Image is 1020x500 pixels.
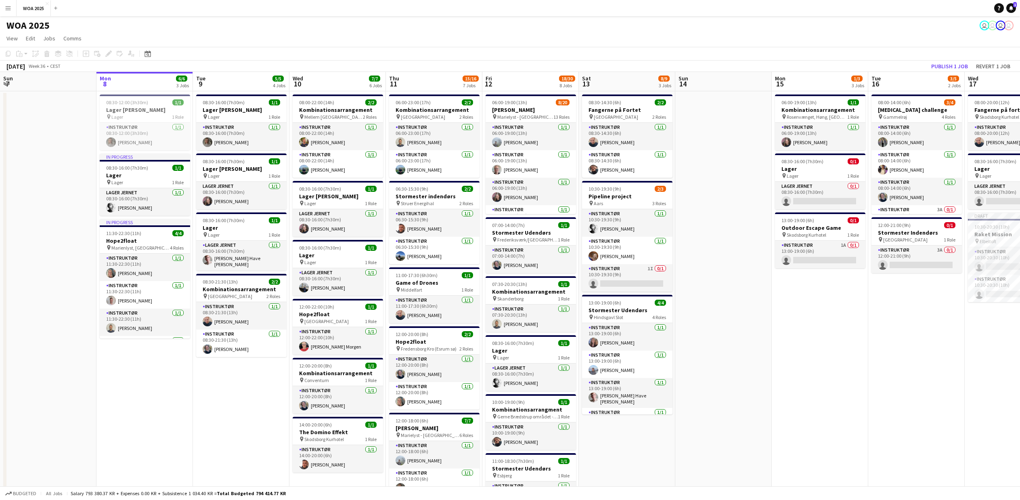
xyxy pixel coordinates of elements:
[871,229,962,236] h3: Stormester Indendørs
[208,293,252,299] span: [GEOGRAPHIC_DATA]
[196,95,287,150] app-job-card: 08:30-16:00 (7h30m)1/1Lager [PERSON_NAME] Lager1 RoleInstruktør1/108:30-16:00 (7h30m)[PERSON_NAME]
[269,217,280,223] span: 1/1
[582,408,672,435] app-card-role: Instruktør1/1
[396,186,428,192] span: 06:30-15:30 (9h)
[299,304,334,310] span: 12:00-22:00 (10h)
[486,276,576,332] app-job-card: 07:30-20:30 (13h)1/1Kombinationsarrangement Skanderborg1 RoleInstruktør1/107:30-20:30 (13h)[PERSO...
[100,153,190,216] app-job-card: In progress08:30-16:00 (7h30m)1/1Lager Lager1 RoleLager Jernet1/108:30-16:00 (7h30m)[PERSON_NAME]
[401,346,457,352] span: Fredensborg Kro (Esrum sø)
[462,186,473,192] span: 2/2
[878,222,911,228] span: 12:00-21:00 (9h)
[848,217,859,223] span: 0/1
[106,165,148,171] span: 08:30-16:00 (7h30m)
[100,219,190,338] app-job-card: In progress11:30-22:30 (11h)4/4Hope2float Marienlyst, [GEOGRAPHIC_DATA]4 RolesInstruktør1/111:30-...
[1006,3,1016,13] a: 1
[486,335,576,391] app-job-card: 08:30-16:00 (7h30m)1/1Lager Lager1 RoleLager Jernet1/108:30-16:00 (7h30m)[PERSON_NAME]
[100,95,190,150] app-job-card: 08:30-12:00 (3h30m)1/1Lager [PERSON_NAME] Lager1 RoleInstruktør1/108:30-12:00 (3h30m)[PERSON_NAME]
[389,181,480,264] div: 06:30-15:30 (9h)2/2Stormester indendørs Struer Energihal2 RolesInstruktør1/106:30-15:30 (9h)[PERS...
[26,35,35,42] span: Edit
[196,274,287,357] app-job-card: 08:30-21:30 (13h)2/2Kombinationsarrangement [GEOGRAPHIC_DATA]2 RolesInstruktør1/108:30-21:30 (13h...
[775,212,865,268] app-job-card: 13:00-19:00 (6h)0/1Outdoor Escape Game Skodsborg Kurhotel1 RoleInstruktør1A0/113:00-19:00 (6h)
[871,205,962,233] app-card-role: Instruktør3A0/108:00-14:00 (6h)
[293,311,383,318] h3: Hope2float
[293,193,383,200] h3: Lager [PERSON_NAME]
[40,33,59,44] a: Jobs
[389,338,480,345] h3: Hope2float
[43,35,55,42] span: Jobs
[196,330,287,357] app-card-role: Instruktør1/108:30-21:30 (13h)[PERSON_NAME]
[462,331,473,337] span: 2/2
[775,95,865,150] div: 06:00-19:00 (13h)1/1Kombinationsarrangement Rosenvænget, Høng, [GEOGRAPHIC_DATA]1 RoleInstruktør1...
[111,179,123,185] span: Lager
[304,259,316,265] span: Lager
[396,99,431,105] span: 06:00-23:00 (17h)
[304,436,344,442] span: Skodsborg Kurhotel
[293,299,383,355] div: 12:00-22:00 (10h)1/1Hope2float [GEOGRAPHIC_DATA]1 RoleInstruktør1/112:00-22:00 (10h)[PERSON_NAME]...
[486,205,576,233] app-card-role: Instruktør1/106:00-19:00 (13h)
[582,209,672,237] app-card-role: Instruktør1/110:30-19:30 (9h)[PERSON_NAME]
[299,99,334,105] span: 08:00-22:00 (14h)
[396,272,438,278] span: 11:00-17:30 (6h30m)
[196,165,287,172] h3: Lager [PERSON_NAME]
[462,99,473,105] span: 2/2
[928,61,971,71] button: Publish 1 job
[293,106,383,113] h3: Kombinationsarrangement
[365,422,377,428] span: 1/1
[1013,2,1017,7] span: 1
[293,370,383,377] h3: Kombinationsarrangement
[558,399,570,405] span: 1/1
[486,288,576,295] h3: Kombinationsarrangement
[106,230,141,236] span: 11:30-22:30 (11h)
[775,224,865,231] h3: Outdoor Escape Game
[363,114,377,120] span: 2 Roles
[389,267,480,323] app-job-card: 11:00-17:30 (6h30m)1/1Game of Drones Middelfart1 RoleInstruktør1/111:00-17:30 (6h30m)[PERSON_NAME]
[974,99,1010,105] span: 08:00-20:00 (12h)
[775,123,865,150] app-card-role: Instruktør1/106:00-19:00 (13h)[PERSON_NAME]
[944,222,955,228] span: 0/1
[558,296,570,302] span: 1 Role
[299,245,341,251] span: 08:30-16:00 (7h30m)
[196,123,287,150] app-card-role: Instruktør1/108:30-16:00 (7h30m)[PERSON_NAME]
[486,150,576,178] app-card-role: Instruktør1/106:00-19:00 (13h)[PERSON_NAME]
[196,224,287,231] h3: Lager
[492,222,525,228] span: 07:00-14:00 (7h)
[944,99,955,105] span: 3/4
[196,302,287,330] app-card-role: Instruktør1/108:30-21:30 (13h)[PERSON_NAME]
[486,406,576,413] h3: Kombinationsarrangment
[100,153,190,160] div: In progress
[486,95,576,214] app-job-card: 06:00-19:00 (13h)8/20[PERSON_NAME] Marielyst - [GEOGRAPHIC_DATA]13 RolesInstruktør1/106:00-19:00 ...
[848,158,859,164] span: 0/1
[558,355,570,361] span: 1 Role
[304,377,329,383] span: Conventum
[170,245,184,251] span: 4 Roles
[203,99,245,105] span: 08:30-16:00 (7h30m)
[203,217,245,223] span: 08:30-16:00 (7h30m)
[459,346,473,352] span: 2 Roles
[365,186,377,192] span: 1/1
[582,95,672,178] div: 08:30-14:30 (6h)2/2Fangerne på Fortet [GEOGRAPHIC_DATA]2 RolesInstruktør1/108:30-14:30 (6h)[PERSO...
[172,230,184,236] span: 4/4
[293,417,383,473] app-job-card: 14:00-20:00 (6h)1/1The Domino Effekt Skodsborg Kurhotel1 RoleInstruktør1/114:00-20:00 (6h)[PERSON...
[589,99,621,105] span: 08:30-14:30 (6h)
[17,0,51,16] button: WOA 2025
[942,114,955,120] span: 4 Roles
[401,432,459,438] span: Marielyst - [GEOGRAPHIC_DATA]
[594,314,623,320] span: Hindsgavl Slot
[293,95,383,178] div: 08:00-22:00 (14h)2/2Kombinationsarrangement Mellem [GEOGRAPHIC_DATA] og [GEOGRAPHIC_DATA]2 RolesI...
[486,217,576,273] div: 07:00-14:00 (7h)1/1Stormester Udendørs Frederiksværk/[GEOGRAPHIC_DATA]1 RoleInstruktør1/107:00-14...
[980,114,1019,120] span: Skodsborg Kurhotel
[486,394,576,450] app-job-card: 10:00-19:00 (9h)1/1Kombinationsarrangment Gerne Brædstrup området - [GEOGRAPHIC_DATA]1 RoleInstru...
[871,95,962,214] app-job-card: 08:00-14:00 (6h)3/4[MEDICAL_DATA] challenge Gammelrøj4 RolesInstruktør1/108:00-14:00 (6h)[PERSON_...
[293,150,383,178] app-card-role: Instruktør1/108:00-22:00 (14h)[PERSON_NAME]
[293,327,383,355] app-card-role: Instruktør1/112:00-22:00 (10h)[PERSON_NAME] Morgen
[293,429,383,436] h3: The Domino Effekt
[582,150,672,178] app-card-role: Instruktør1/108:30-14:30 (6h)[PERSON_NAME]
[106,99,148,105] span: 08:30-12:00 (3h30m)
[299,422,332,428] span: 14:00-20:00 (6h)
